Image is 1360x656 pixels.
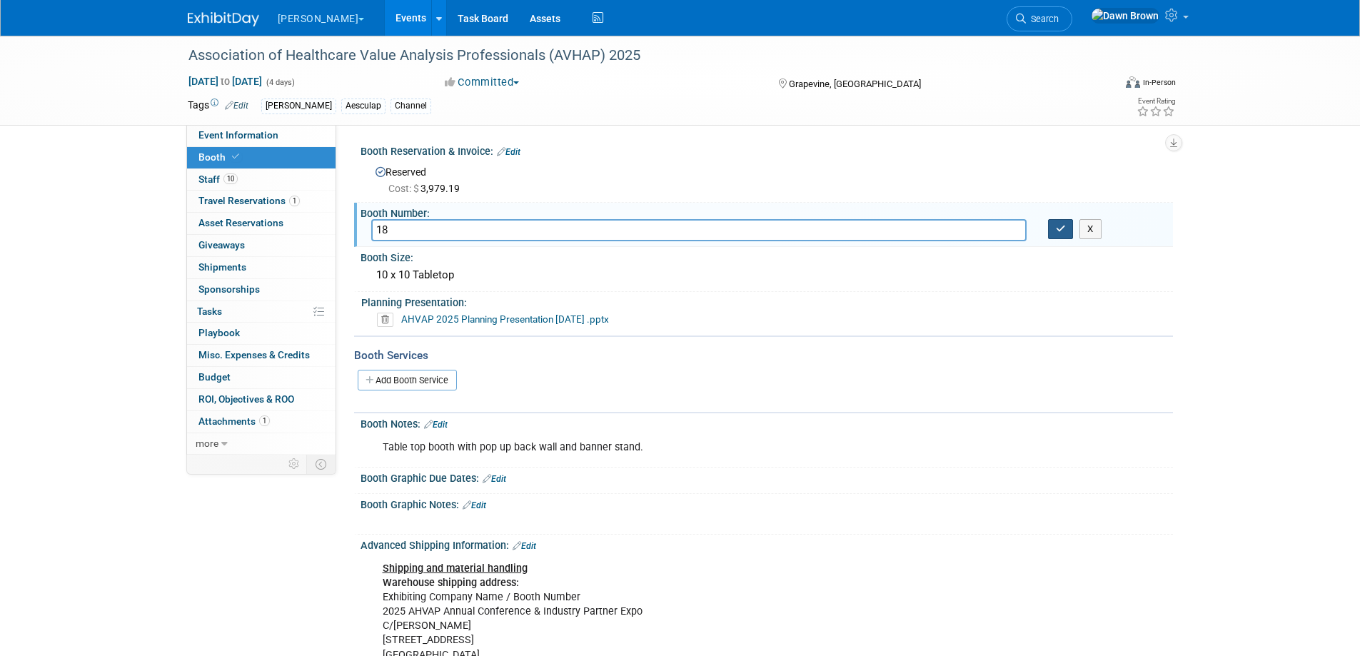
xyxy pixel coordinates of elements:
[188,98,248,114] td: Tags
[183,43,1092,69] div: Association of Healthcare Value Analysis Professionals (AVHAP) 2025
[371,161,1162,196] div: Reserved
[401,313,609,325] a: AHVAP 2025 Planning Presentation [DATE] .pptx
[198,371,231,383] span: Budget
[198,327,240,338] span: Playbook
[187,345,336,366] a: Misc. Expenses & Credits
[341,99,386,113] div: Aesculap
[358,370,457,390] a: Add Booth Service
[483,474,506,484] a: Edit
[789,79,921,89] span: Grapevine, [GEOGRAPHIC_DATA]
[198,349,310,360] span: Misc. Expenses & Credits
[198,239,245,251] span: Giveaways
[373,433,1016,462] div: Table top booth with pop up back wall and banner stand.
[424,420,448,430] a: Edit
[1126,76,1140,88] img: Format-Inperson.png
[361,247,1173,265] div: Booth Size:
[187,191,336,212] a: Travel Reservations1
[198,129,278,141] span: Event Information
[361,292,1167,310] div: Planning Presentation:
[198,173,238,185] span: Staff
[232,153,239,161] i: Booth reservation complete
[218,76,232,87] span: to
[259,415,270,426] span: 1
[1079,219,1102,239] button: X
[198,195,300,206] span: Travel Reservations
[391,99,431,113] div: Channel
[187,323,336,344] a: Playbook
[1029,74,1177,96] div: Event Format
[187,367,336,388] a: Budget
[198,283,260,295] span: Sponsorships
[187,279,336,301] a: Sponsorships
[463,500,486,510] a: Edit
[197,306,222,317] span: Tasks
[383,577,519,589] b: Warehouse shipping address:
[188,12,259,26] img: ExhibitDay
[1142,77,1176,88] div: In-Person
[371,264,1162,286] div: 10 x 10 Tabletop
[388,183,420,194] span: Cost: $
[225,101,248,111] a: Edit
[282,455,307,473] td: Personalize Event Tab Strip
[223,173,238,184] span: 10
[306,455,336,473] td: Toggle Event Tabs
[289,196,300,206] span: 1
[1007,6,1072,31] a: Search
[1137,98,1175,105] div: Event Rating
[513,541,536,551] a: Edit
[1026,14,1059,24] span: Search
[497,147,520,157] a: Edit
[196,438,218,449] span: more
[440,75,525,90] button: Committed
[383,562,528,575] b: Shipping and material handling
[261,99,336,113] div: [PERSON_NAME]
[198,151,242,163] span: Booth
[187,147,336,168] a: Booth
[187,125,336,146] a: Event Information
[1091,8,1159,24] img: Dawn Brown
[187,213,336,234] a: Asset Reservations
[187,169,336,191] a: Staff10
[377,315,399,325] a: Delete attachment?
[265,78,295,87] span: (4 days)
[354,348,1173,363] div: Booth Services
[187,389,336,410] a: ROI, Objectives & ROO
[198,393,294,405] span: ROI, Objectives & ROO
[187,433,336,455] a: more
[198,217,283,228] span: Asset Reservations
[361,141,1173,159] div: Booth Reservation & Invoice:
[187,257,336,278] a: Shipments
[187,411,336,433] a: Attachments1
[188,75,263,88] span: [DATE] [DATE]
[198,261,246,273] span: Shipments
[361,413,1173,432] div: Booth Notes:
[187,301,336,323] a: Tasks
[198,415,270,427] span: Attachments
[361,203,1173,221] div: Booth Number:
[361,535,1173,553] div: Advanced Shipping Information:
[361,468,1173,486] div: Booth Graphic Due Dates:
[361,494,1173,513] div: Booth Graphic Notes:
[388,183,465,194] span: 3,979.19
[187,235,336,256] a: Giveaways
